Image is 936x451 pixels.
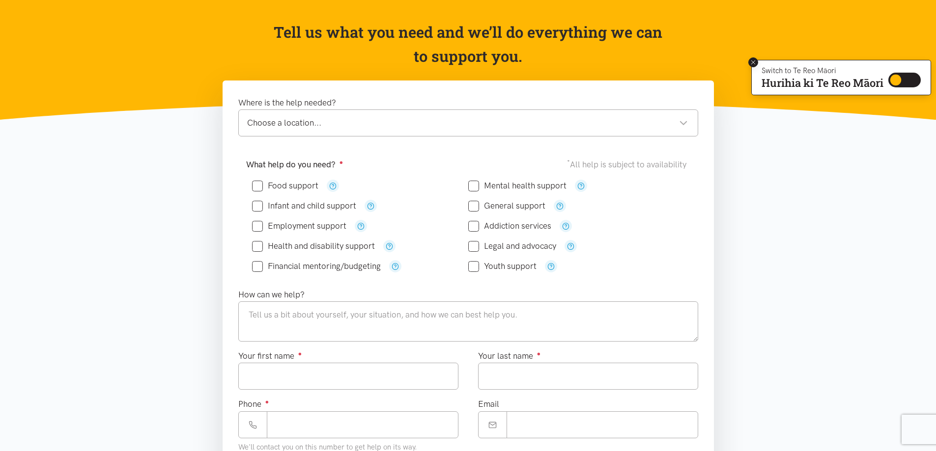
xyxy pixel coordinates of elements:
[298,350,302,357] sup: ●
[252,262,381,270] label: Financial mentoring/budgeting
[468,222,551,230] label: Addiction services
[267,411,458,438] input: Phone number
[507,411,698,438] input: Email
[238,96,336,109] label: Where is the help needed?
[252,202,356,210] label: Infant and child support
[238,398,269,411] label: Phone
[273,20,663,69] p: Tell us what you need and we’ll do everything we can to support you.
[468,242,556,250] label: Legal and advocacy
[238,349,302,363] label: Your first name
[265,398,269,405] sup: ●
[252,222,346,230] label: Employment support
[567,158,690,171] div: All help is subject to availability
[238,288,305,301] label: How can we help?
[468,202,545,210] label: General support
[478,349,541,363] label: Your last name
[246,158,343,171] label: What help do you need?
[762,79,883,87] p: Hurihia ki Te Reo Māori
[340,159,343,166] sup: ●
[468,182,567,190] label: Mental health support
[247,116,688,130] div: Choose a location...
[478,398,499,411] label: Email
[537,350,541,357] sup: ●
[252,242,375,250] label: Health and disability support
[252,182,318,190] label: Food support
[468,262,537,270] label: Youth support
[762,68,883,74] p: Switch to Te Reo Māori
